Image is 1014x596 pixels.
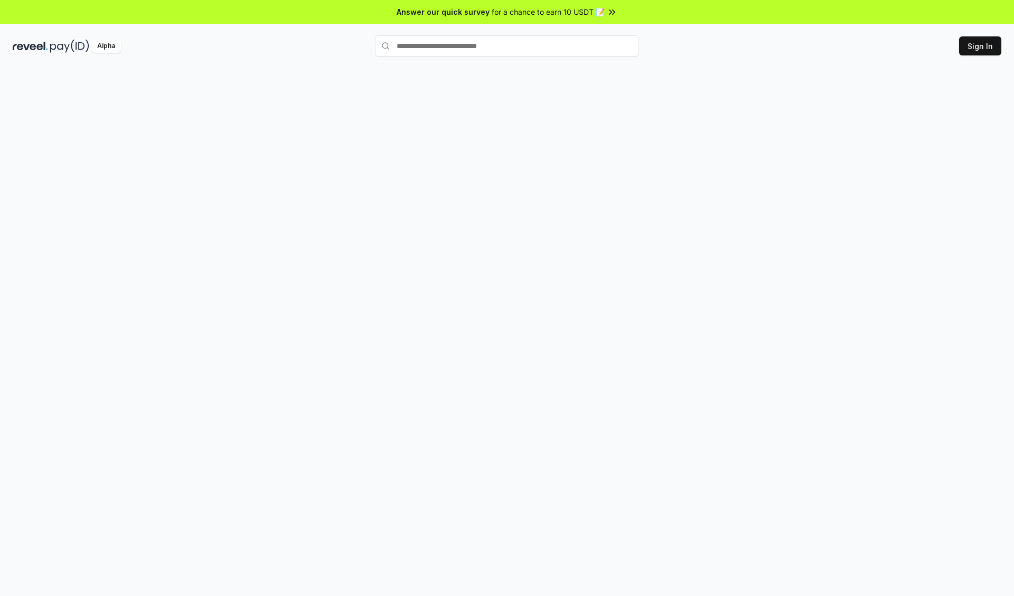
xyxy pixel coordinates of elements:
div: Alpha [91,40,121,53]
img: pay_id [50,40,89,53]
span: for a chance to earn 10 USDT 📝 [492,6,605,17]
img: reveel_dark [13,40,48,53]
span: Answer our quick survey [397,6,490,17]
button: Sign In [959,36,1001,55]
